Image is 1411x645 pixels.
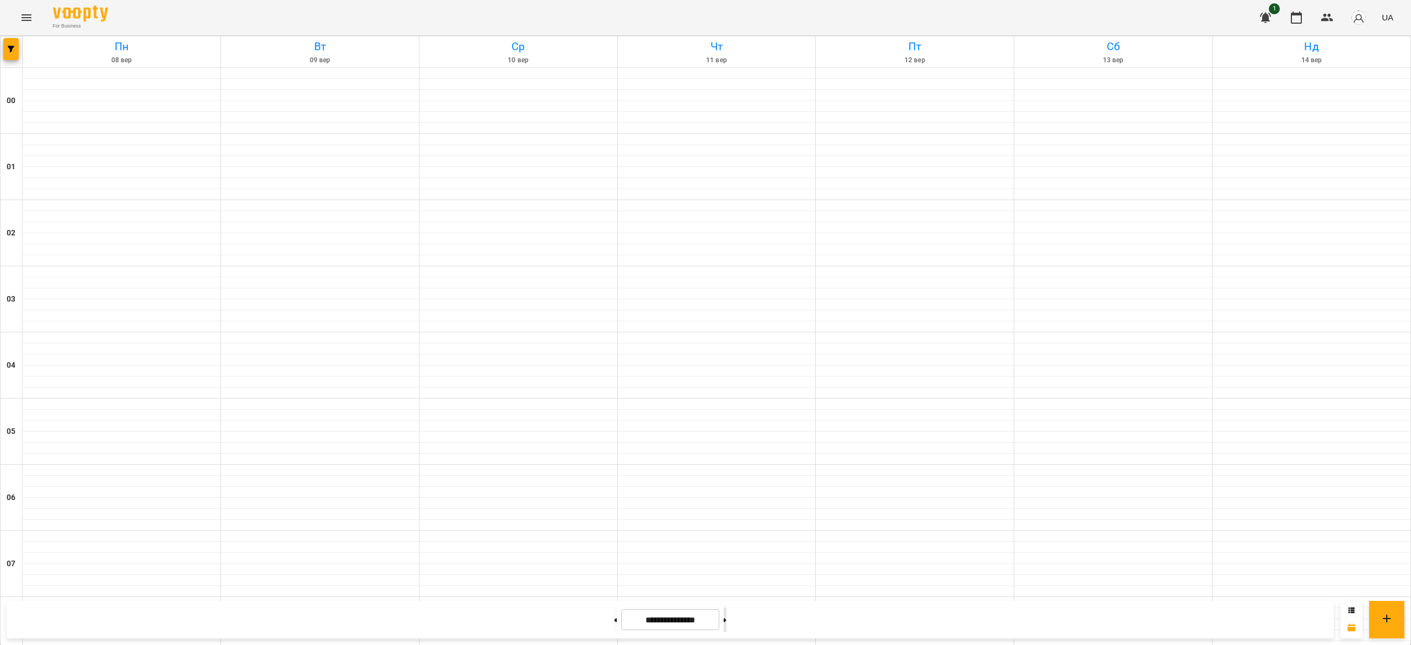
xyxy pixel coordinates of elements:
span: For Business [53,23,108,30]
span: UA [1382,12,1393,23]
h6: Сб [1016,38,1210,55]
img: avatar_s.png [1351,10,1366,25]
h6: 03 [7,293,15,305]
h6: 14 вер [1214,55,1409,66]
button: Menu [13,4,40,31]
h6: 06 [7,492,15,504]
button: UA [1377,7,1398,28]
h6: 09 вер [223,55,417,66]
h6: Нд [1214,38,1409,55]
h6: 07 [7,558,15,570]
h6: 02 [7,227,15,239]
h6: Пн [24,38,219,55]
h6: 10 вер [421,55,616,66]
h6: 12 вер [817,55,1012,66]
h6: 11 вер [620,55,814,66]
h6: Ср [421,38,616,55]
h6: 05 [7,426,15,438]
h6: Чт [620,38,814,55]
h6: 01 [7,161,15,173]
h6: 13 вер [1016,55,1210,66]
h6: Пт [817,38,1012,55]
span: 1 [1269,3,1280,14]
img: Voopty Logo [53,6,108,21]
h6: 00 [7,95,15,107]
h6: Вт [223,38,417,55]
h6: 04 [7,359,15,372]
h6: 08 вер [24,55,219,66]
